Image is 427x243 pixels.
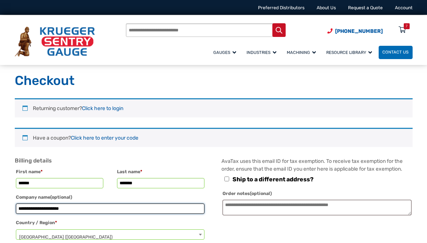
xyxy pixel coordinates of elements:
[15,27,95,56] img: Krueger Sentry Gauge
[16,218,204,227] label: Country / Region
[210,45,243,60] a: Gauges
[16,167,103,177] label: First name
[317,5,336,10] a: About Us
[223,189,411,198] label: Order notes
[283,45,323,60] a: Machining
[406,23,407,29] div: 7
[258,5,304,10] a: Preferred Distributors
[233,176,314,183] span: Ship to a different address?
[82,105,123,112] a: Click here to login
[50,195,72,200] span: (optional)
[327,27,383,35] a: Phone Number (920) 434-8860
[213,50,236,55] span: Gauges
[15,73,413,89] h1: Checkout
[379,46,413,59] a: Contact Us
[348,5,383,10] a: Request a Quote
[16,193,204,202] label: Company name
[323,45,379,60] a: Resource Library
[71,135,138,141] a: Enter your coupon code
[382,49,409,55] span: Contact Us
[224,177,229,181] input: Ship to a different address?
[15,128,413,147] div: Have a coupon?
[250,191,272,196] span: (optional)
[15,98,413,117] div: Returning customer?
[287,50,316,55] span: Machining
[395,5,413,10] a: Account
[247,50,276,55] span: Industries
[16,229,204,240] span: Country / Region
[117,167,204,177] label: Last name
[243,45,283,60] a: Industries
[15,157,206,164] h3: Billing details
[221,157,412,219] div: AvaTax uses this email ID for tax exemption. To receive tax exemption for the order, ensure that ...
[326,50,372,55] span: Resource Library
[335,28,383,34] span: [PHONE_NUMBER]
